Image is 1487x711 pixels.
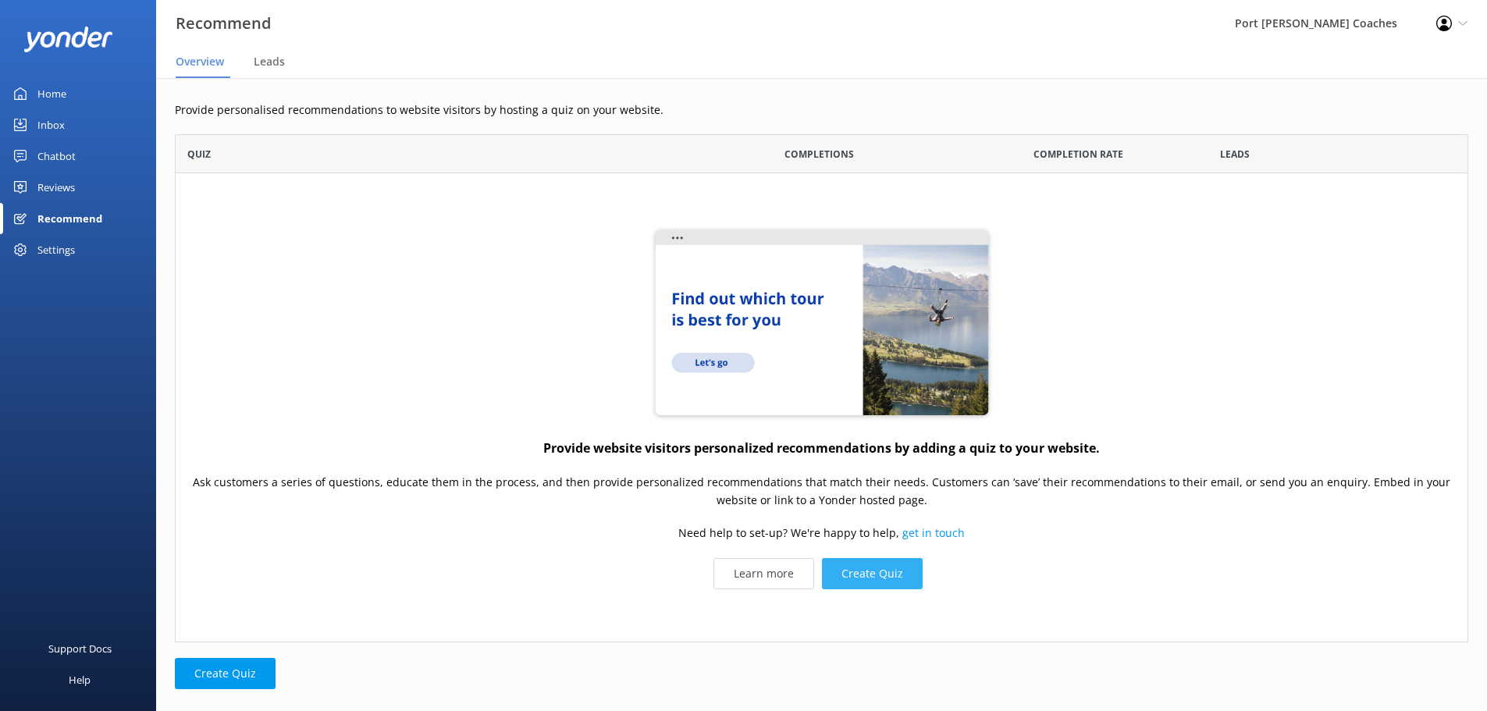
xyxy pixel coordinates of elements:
[191,475,1452,510] p: Ask customers a series of questions, educate them in the process, and then provide personalized r...
[1220,147,1250,162] span: Leads
[175,101,1468,119] p: Provide personalised recommendations to website visitors by hosting a quiz on your website.
[784,147,854,162] span: Completions
[650,226,994,421] img: quiz-website...
[822,558,923,589] button: Create Quiz
[176,54,224,69] span: Overview
[1033,147,1123,162] span: Completion Rate
[175,173,1468,642] div: grid
[48,633,112,664] div: Support Docs
[902,526,965,541] a: get in touch
[37,78,66,109] div: Home
[37,140,76,172] div: Chatbot
[678,525,965,542] p: Need help to set-up? We're happy to help,
[23,27,113,52] img: yonder-white-logo.png
[175,658,276,689] button: Create Quiz
[713,558,814,589] a: Learn more
[254,54,285,69] span: Leads
[543,439,1100,459] h4: Provide website visitors personalized recommendations by adding a quiz to your website.
[37,172,75,203] div: Reviews
[37,203,102,234] div: Recommend
[37,234,75,265] div: Settings
[69,664,91,695] div: Help
[187,147,211,162] span: Quiz
[176,11,271,36] h3: Recommend
[37,109,65,140] div: Inbox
